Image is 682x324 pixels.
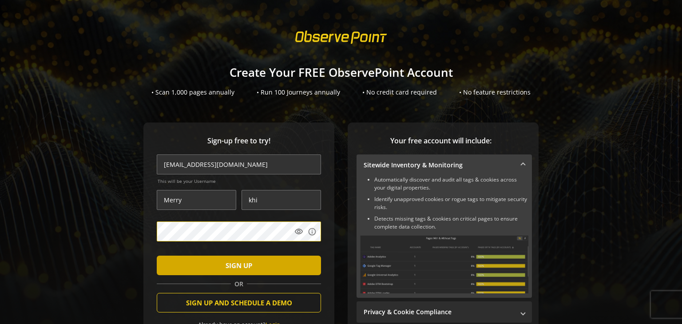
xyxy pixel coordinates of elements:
[357,136,525,146] span: Your free account will include:
[360,235,528,293] img: Sitewide Inventory & Monitoring
[186,295,292,311] span: SIGN UP AND SCHEDULE A DEMO
[362,88,437,97] div: • No credit card required
[158,178,321,184] span: This will be your Username
[364,308,514,316] mat-panel-title: Privacy & Cookie Compliance
[257,88,340,97] div: • Run 100 Journeys annually
[294,227,303,236] mat-icon: visibility
[374,176,528,192] li: Automatically discover and audit all tags & cookies across your digital properties.
[157,256,321,275] button: SIGN UP
[157,154,321,174] input: Email Address (name@work-email.com) *
[459,88,531,97] div: • No feature restrictions
[357,154,532,176] mat-expansion-panel-header: Sitewide Inventory & Monitoring
[364,161,514,170] mat-panel-title: Sitewide Inventory & Monitoring
[157,136,321,146] span: Sign-up free to try!
[226,257,252,273] span: SIGN UP
[357,301,532,323] mat-expansion-panel-header: Privacy & Cookie Compliance
[157,293,321,312] button: SIGN UP AND SCHEDULE A DEMO
[242,190,321,210] input: Last Name *
[151,88,234,97] div: • Scan 1,000 pages annually
[374,215,528,231] li: Detects missing tags & cookies on critical pages to ensure complete data collection.
[374,195,528,211] li: Identify unapproved cookies or rogue tags to mitigate security risks.
[308,227,317,236] mat-icon: info
[231,280,247,288] span: OR
[157,190,236,210] input: First Name *
[357,176,532,298] div: Sitewide Inventory & Monitoring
